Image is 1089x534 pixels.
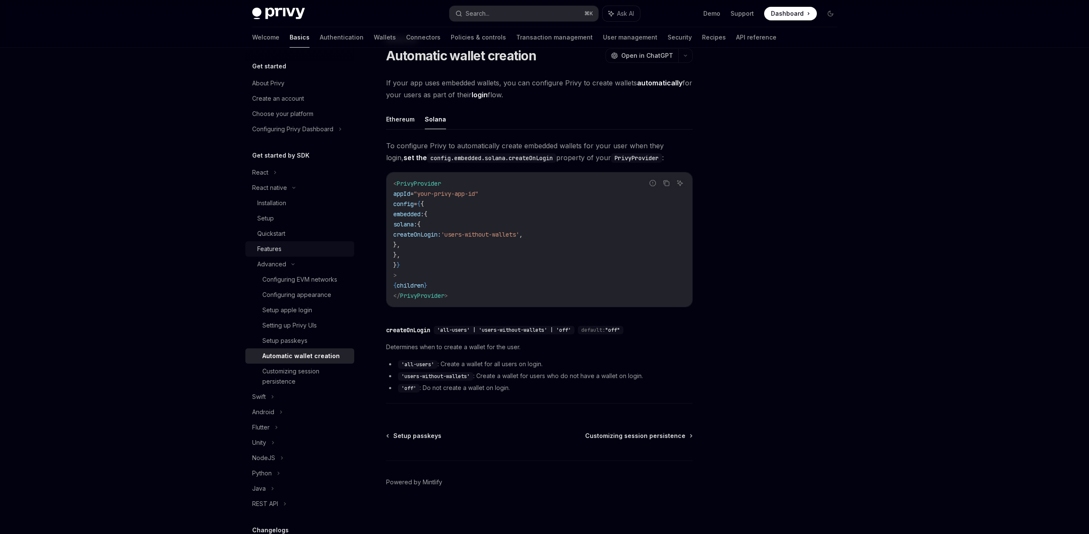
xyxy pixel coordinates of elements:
[647,178,658,189] button: Report incorrect code
[245,272,354,287] a: Configuring EVM networks
[603,6,640,21] button: Ask AI
[581,327,605,333] span: default:
[584,10,593,17] span: ⌘ K
[393,251,400,259] span: },
[252,109,313,119] div: Choose your platform
[611,153,662,163] code: PrivyProvider
[404,153,556,162] strong: set the
[386,140,693,164] span: To configure Privy to automatically create embedded wallets for your user when they login, proper...
[397,282,424,289] span: children
[585,432,692,440] a: Customizing session persistence
[393,292,400,299] span: </
[386,109,415,129] button: Ethereum
[262,320,317,331] div: Setting up Privy UIs
[393,432,441,440] span: Setup passkeys
[421,200,424,208] span: {
[414,200,417,208] span: =
[393,200,414,208] span: config
[398,384,420,393] code: 'off'
[386,478,442,486] a: Powered by Mintlify
[444,292,448,299] span: >
[257,229,285,239] div: Quickstart
[252,407,274,417] div: Android
[252,93,304,104] div: Create an account
[262,305,312,315] div: Setup apple login
[731,9,754,18] a: Support
[736,27,776,48] a: API reference
[449,6,598,21] button: Search...⌘K
[386,326,430,334] div: createOnLogin
[702,27,726,48] a: Recipes
[516,27,593,48] a: Transaction management
[252,150,310,161] h5: Get started by SDK
[606,48,678,63] button: Open in ChatGPT
[661,178,672,189] button: Copy the contents from the code block
[252,78,284,88] div: About Privy
[393,180,397,187] span: <
[245,318,354,333] a: Setting up Privy UIs
[245,287,354,302] a: Configuring appearance
[320,27,364,48] a: Authentication
[245,76,354,91] a: About Privy
[406,27,441,48] a: Connectors
[262,336,307,346] div: Setup passkeys
[386,383,693,393] li: : Do not create a wallet on login.
[400,292,444,299] span: PrivyProvider
[262,274,337,285] div: Configuring EVM networks
[252,438,266,448] div: Unity
[393,241,400,249] span: },
[245,302,354,318] a: Setup apple login
[417,200,421,208] span: {
[252,167,268,178] div: React
[245,106,354,121] a: Choose your platform
[424,210,427,218] span: {
[427,153,556,163] code: config.embedded.solana.createOnLogin
[472,90,488,99] strong: login
[393,271,397,279] span: >
[252,422,270,432] div: Flutter
[824,7,837,20] button: Toggle dark mode
[386,359,693,369] li: : Create a wallet for all users on login.
[257,213,274,223] div: Setup
[668,27,692,48] a: Security
[410,190,414,198] span: =
[262,351,340,361] div: Automatic wallet creation
[252,453,275,463] div: NodeJS
[387,432,441,440] a: Setup passkeys
[252,392,266,402] div: Swift
[398,372,473,381] code: 'users-without-wallets'
[290,27,310,48] a: Basics
[245,211,354,226] a: Setup
[393,190,410,198] span: appId
[764,7,817,20] a: Dashboard
[393,261,397,269] span: }
[703,9,720,18] a: Demo
[252,483,266,494] div: Java
[252,124,333,134] div: Configuring Privy Dashboard
[441,231,519,238] span: 'users-without-wallets'
[771,9,804,18] span: Dashboard
[603,27,657,48] a: User management
[393,210,424,218] span: embedded:
[245,241,354,257] a: Features
[257,244,281,254] div: Features
[674,178,685,189] button: Ask AI
[437,327,571,333] span: 'all-users' | 'users-without-wallets' | 'off'
[637,79,682,87] strong: automatically
[245,364,354,389] a: Customizing session persistence
[386,77,693,101] span: If your app uses embedded wallets, you can configure Privy to create wallets for your users as pa...
[245,226,354,241] a: Quickstart
[252,8,305,20] img: dark logo
[393,220,417,228] span: solana:
[252,27,279,48] a: Welcome
[621,51,673,60] span: Open in ChatGPT
[374,27,396,48] a: Wallets
[252,183,287,193] div: React native
[245,348,354,364] a: Automatic wallet creation
[397,261,400,269] span: }
[262,290,331,300] div: Configuring appearance
[393,231,441,238] span: createOnLogin:
[425,109,446,129] button: Solana
[252,61,286,71] h5: Get started
[417,220,421,228] span: {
